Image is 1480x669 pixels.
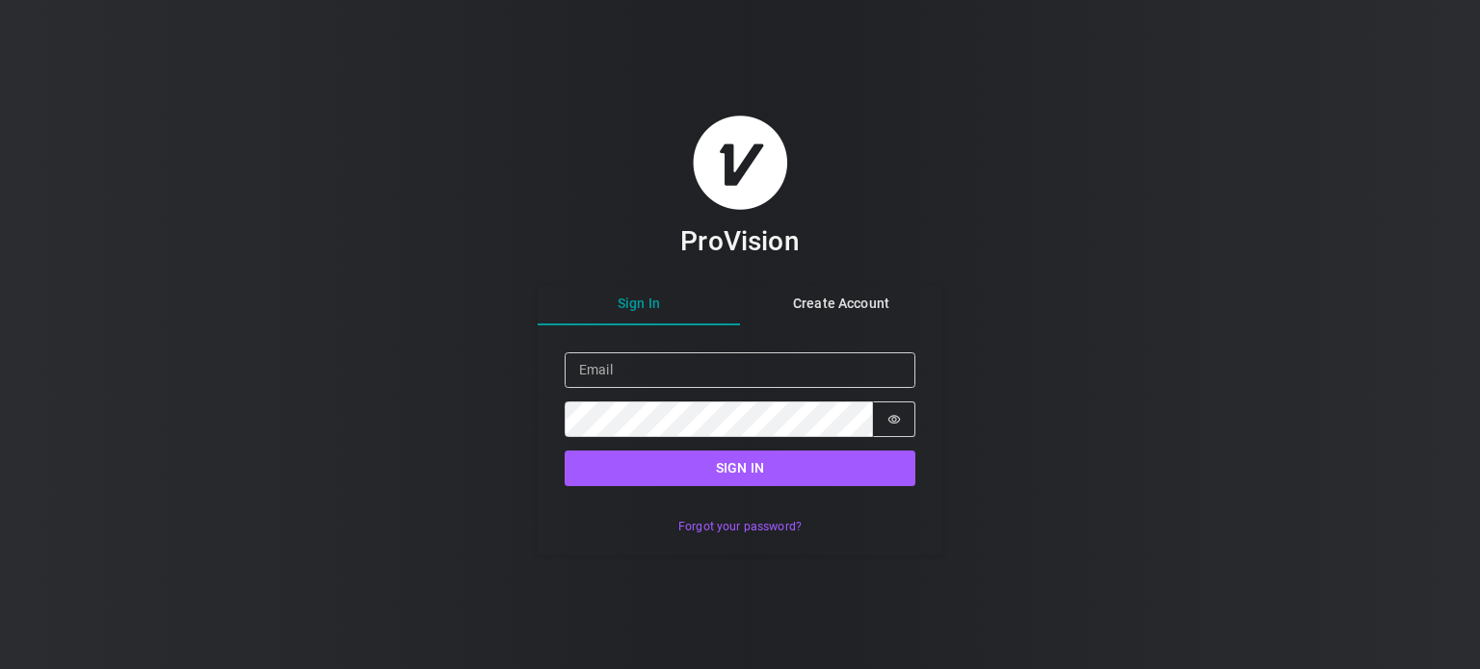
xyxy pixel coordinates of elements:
[538,283,740,325] button: Sign In
[740,283,942,325] button: Create Account
[873,401,915,437] button: Show password
[680,224,799,258] h3: ProVision
[565,352,915,388] input: Email
[668,513,811,541] button: Forgot your password?
[565,450,915,486] button: Sign in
